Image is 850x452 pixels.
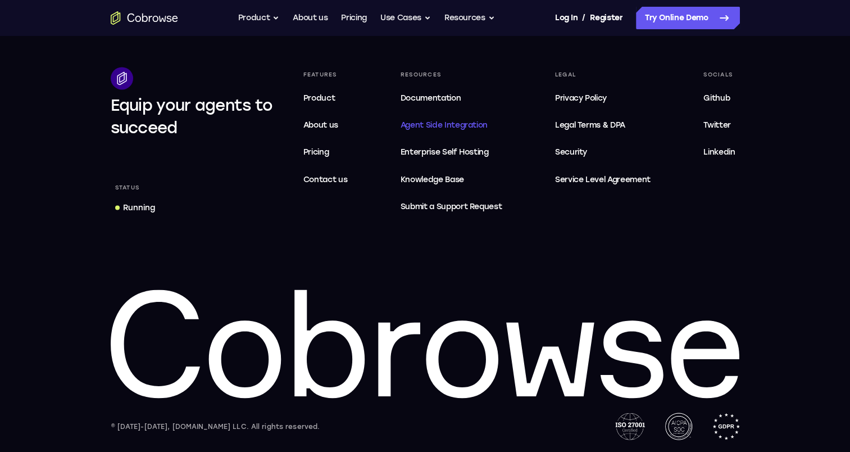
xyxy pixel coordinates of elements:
div: Features [299,67,352,83]
button: Use Cases [380,7,431,29]
a: Submit a Support Request [396,195,507,218]
a: Privacy Policy [551,87,655,110]
span: Legal Terms & DPA [555,120,625,130]
span: Enterprise Self Hosting [401,146,502,159]
a: Log In [555,7,578,29]
span: Service Level Agreement [555,173,651,186]
a: Product [299,87,352,110]
a: About us [293,7,328,29]
span: Pricing [303,147,329,157]
span: Twitter [703,120,731,130]
div: Resources [396,67,507,83]
a: Service Level Agreement [551,168,655,191]
span: Knowledge Base [401,174,464,184]
a: Legal Terms & DPA [551,114,655,137]
span: Submit a Support Request [401,200,502,213]
a: Contact us [299,168,352,191]
span: About us [303,120,338,130]
a: Register [590,7,622,29]
a: Enterprise Self Hosting [396,141,507,164]
span: Privacy Policy [555,93,607,103]
a: Knowledge Base [396,168,507,191]
div: Legal [551,67,655,83]
img: ISO [615,413,644,440]
span: Contact us [303,174,348,184]
a: Documentation [396,87,507,110]
img: GDPR [712,413,740,440]
span: Github [703,93,730,103]
span: Documentation [401,93,461,103]
div: Status [111,179,144,195]
span: Product [303,93,335,103]
div: Socials [699,67,739,83]
img: AICPA SOC [665,413,692,440]
div: Running [123,202,155,213]
button: Resources [444,7,495,29]
a: Running [111,197,160,218]
span: Security [555,147,587,157]
a: Try Online Demo [636,7,740,29]
a: Go to the home page [111,11,178,25]
a: Pricing [299,141,352,164]
a: Github [699,87,739,110]
a: Pricing [341,7,367,29]
span: / [582,11,585,25]
a: Linkedin [699,141,739,164]
span: Equip your agents to succeed [111,96,273,137]
div: © [DATE]-[DATE], [DOMAIN_NAME] LLC. All rights reserved. [111,421,320,432]
span: Linkedin [703,147,735,157]
a: Security [551,141,655,164]
span: Agent Side Integration [401,119,502,132]
button: Product [238,7,280,29]
a: Twitter [699,114,739,137]
a: About us [299,114,352,137]
a: Agent Side Integration [396,114,507,137]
